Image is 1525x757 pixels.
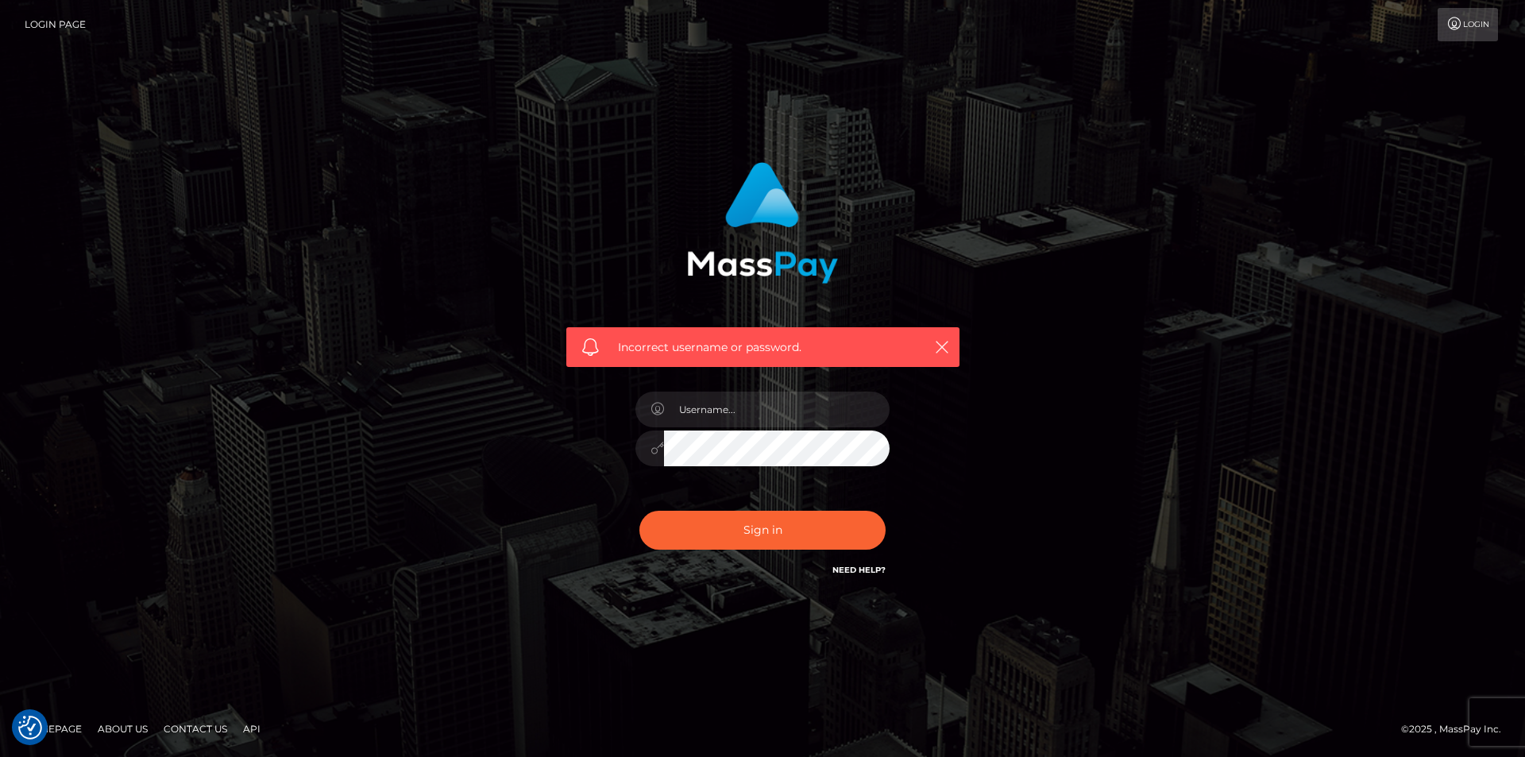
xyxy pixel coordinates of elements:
[1401,720,1513,738] div: © 2025 , MassPay Inc.
[664,392,890,427] input: Username...
[687,162,838,284] img: MassPay Login
[237,716,267,741] a: API
[18,716,42,740] button: Consent Preferences
[832,565,886,575] a: Need Help?
[639,511,886,550] button: Sign in
[91,716,154,741] a: About Us
[618,339,908,356] span: Incorrect username or password.
[1438,8,1498,41] a: Login
[18,716,42,740] img: Revisit consent button
[157,716,234,741] a: Contact Us
[17,716,88,741] a: Homepage
[25,8,86,41] a: Login Page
